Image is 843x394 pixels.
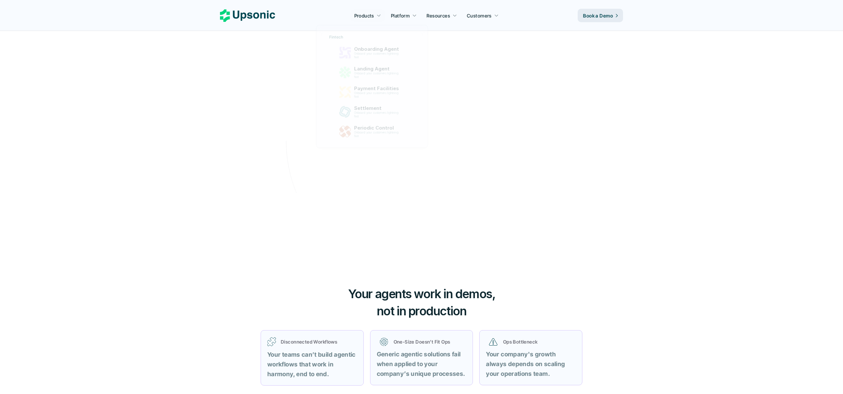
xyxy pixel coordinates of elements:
[394,338,463,345] p: One-Size Doesn’t Fit Ops
[354,131,401,138] p: Onboard your customers lightning fast
[304,55,539,100] h2: Agentic AI Platform for FinTech Operations
[486,351,566,377] strong: Your company's growth always depends on scaling your operations team.
[312,120,531,140] p: From onboarding to compliance to settlement to autonomous control. Work with %82 more efficiency ...
[348,286,495,301] span: Your agents work in demos,
[503,338,573,345] p: Ops Bottleneck
[354,46,401,52] p: Onboarding Agent
[329,35,343,40] p: Fintech
[354,106,401,111] p: Settlement
[354,91,401,98] p: Onboard your customers lightning fast
[583,12,613,19] p: Book a Demo
[325,103,418,121] a: SettlementOnboard your customers lightning fast
[391,12,410,19] p: Platform
[354,72,401,79] p: Onboard your customers lightning fast
[325,123,418,141] a: Periodic ControlOnboard your customers lightning fast
[267,351,357,378] strong: Your teams can’t build agentic workflows that work in harmony, end to end.
[392,162,451,179] a: Book a Demo
[354,12,374,19] p: Products
[401,165,437,175] p: Book a Demo
[354,66,401,72] p: Landing Agent
[354,52,401,59] p: Onboard your customers lightning fast
[281,338,357,345] p: Disconnected Workflows
[467,12,492,19] p: Customers
[325,64,418,82] a: Landing AgentOnboard your customers lightning fast
[354,86,401,91] p: Payment Facilities
[354,111,401,118] p: Onboard your customers lightning fast
[377,304,467,318] span: not in production
[354,125,401,131] p: Periodic Control
[377,351,465,377] strong: Generic agentic solutions fail when applied to your company’s unique processes.
[350,9,385,22] a: Products
[427,12,450,19] p: Resources
[325,83,418,101] a: Payment FacilitiesOnboard your customers lightning fast
[578,9,623,22] a: Book a Demo
[325,44,418,62] a: Onboarding AgentOnboard your customers lightning fast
